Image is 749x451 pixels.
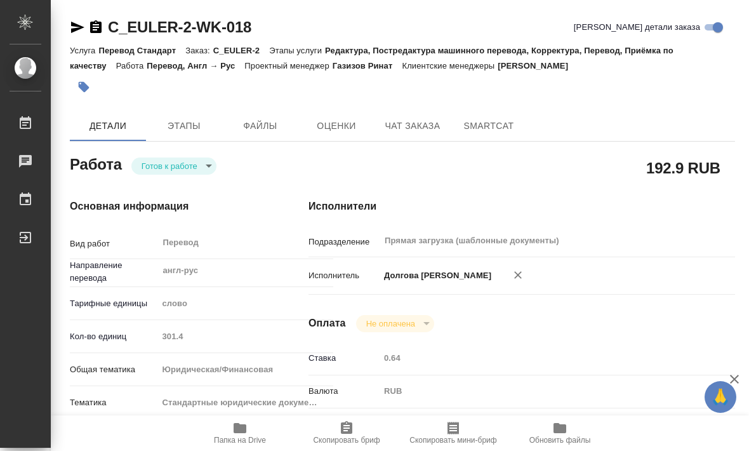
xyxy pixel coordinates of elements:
[529,436,591,445] span: Обновить файлы
[185,46,213,55] p: Заказ:
[157,359,333,380] div: Юридическая/Финансовая
[147,61,244,71] p: Перевод, Англ → Рус
[308,199,735,214] h4: Исполнители
[70,396,157,409] p: Тематика
[380,380,699,402] div: RUB
[70,73,98,101] button: Добавить тэг
[308,352,380,365] p: Ставка
[70,20,85,35] button: Скопировать ссылку для ЯМессенджера
[157,327,333,346] input: Пустое поле
[308,385,380,398] p: Валюта
[458,118,519,134] span: SmartCat
[382,118,443,134] span: Чат заказа
[88,20,103,35] button: Скопировать ссылку
[157,293,333,314] div: слово
[70,297,157,310] p: Тарифные единицы
[362,318,419,329] button: Не оплачена
[108,18,251,36] a: C_EULER-2-WK-018
[98,46,185,55] p: Перевод Стандарт
[574,21,700,34] span: [PERSON_NAME] детали заказа
[157,392,333,414] div: Стандартные юридические документы, договоры, уставы
[230,118,291,134] span: Файлы
[213,46,270,55] p: C_EULER-2
[308,316,346,331] h4: Оплата
[356,315,434,332] div: Готов к работе
[380,349,699,367] input: Пустое поле
[116,61,147,71] p: Работа
[308,269,380,282] p: Исполнитель
[308,236,380,248] p: Подразделение
[70,238,157,250] p: Вид работ
[70,152,122,175] h2: Работа
[214,436,266,445] span: Папка на Drive
[710,384,731,410] span: 🙏
[70,259,157,285] p: Направление перевода
[154,118,215,134] span: Этапы
[70,199,258,214] h4: Основная информация
[498,61,578,71] p: [PERSON_NAME]
[293,415,400,451] button: Скопировать бриф
[131,158,216,175] div: Готов к работе
[77,118,138,134] span: Детали
[313,436,380,445] span: Скопировать бриф
[333,61,402,71] p: Газизов Ринат
[306,118,367,134] span: Оценки
[70,46,673,71] p: Редактура, Постредактура машинного перевода, Корректура, Перевод, Приёмка по качеству
[504,261,532,289] button: Удалить исполнителя
[380,269,491,282] p: Долгова [PERSON_NAME]
[507,415,613,451] button: Обновить файлы
[244,61,332,71] p: Проектный менеджер
[646,157,720,178] h2: 192.9 RUB
[409,436,496,445] span: Скопировать мини-бриф
[187,415,293,451] button: Папка на Drive
[402,61,498,71] p: Клиентские менеджеры
[70,46,98,55] p: Услуга
[400,415,507,451] button: Скопировать мини-бриф
[269,46,325,55] p: Этапы услуги
[705,381,736,413] button: 🙏
[70,363,157,376] p: Общая тематика
[70,330,157,343] p: Кол-во единиц
[138,161,201,172] button: Готов к работе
